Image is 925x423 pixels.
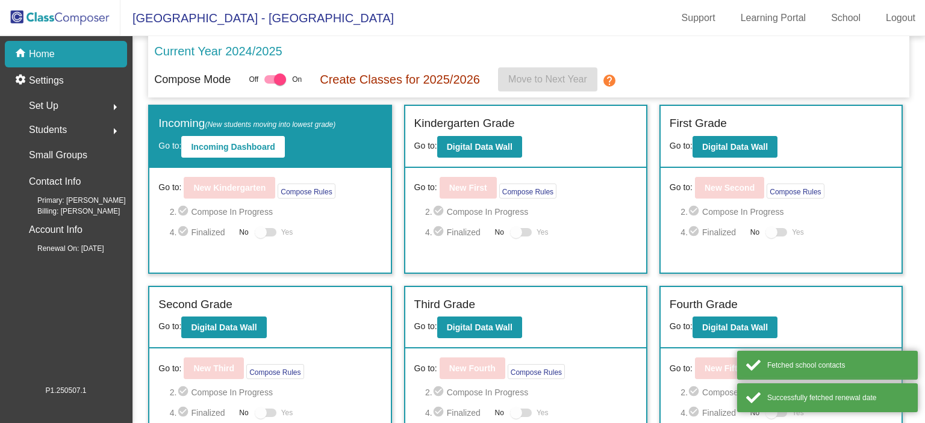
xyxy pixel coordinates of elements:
label: First Grade [670,115,727,132]
span: [GEOGRAPHIC_DATA] - [GEOGRAPHIC_DATA] [120,8,394,28]
span: 4. Finalized [681,225,744,239]
span: Primary: [PERSON_NAME] [18,195,126,206]
span: Go to: [670,362,693,375]
button: Digital Data Wall [693,316,777,338]
mat-icon: arrow_right [108,124,122,138]
span: (New students moving into lowest grade) [205,120,335,129]
span: Yes [537,406,549,420]
button: New Third [184,357,244,379]
span: 4. Finalized [170,406,234,420]
span: Yes [792,225,804,239]
button: Compose Rules [246,364,304,379]
span: 2. Compose In Progress [681,205,892,219]
span: Renewal On: [DATE] [18,243,104,254]
a: Logout [876,8,925,28]
span: Yes [537,225,549,239]
span: 4. Finalized [425,225,489,239]
span: 2. Compose In Progress [425,385,637,400]
b: New Third [193,363,234,373]
mat-icon: check_circle [688,205,702,219]
mat-icon: help [602,73,617,88]
button: Compose Rules [767,184,824,199]
p: Compose Mode [154,72,231,88]
span: Yes [281,225,293,239]
span: Billing: [PERSON_NAME] [18,206,120,217]
span: Go to: [670,141,693,150]
b: Digital Data Wall [702,142,768,152]
mat-icon: check_circle [177,406,192,420]
b: Incoming Dashboard [191,142,275,152]
mat-icon: check_circle [432,205,447,219]
button: New Second [695,177,764,199]
span: 2. Compose In Progress [170,385,382,400]
mat-icon: check_circle [177,385,192,400]
p: Current Year 2024/2025 [154,42,282,60]
mat-icon: check_circle [432,406,447,420]
button: New Fifth [695,357,752,379]
mat-icon: check_circle [688,225,702,239]
button: Compose Rules [278,184,335,199]
b: New Fifth [705,363,743,373]
a: Support [672,8,725,28]
button: New Kindergarten [184,177,275,199]
label: Incoming [158,115,335,132]
span: Go to: [158,321,181,331]
span: 2. Compose In Progress [170,205,382,219]
label: Fourth Grade [670,296,738,313]
button: Incoming Dashboard [181,136,284,158]
span: 2. Compose In Progress [425,205,637,219]
b: New Second [705,183,755,193]
b: New Fourth [449,363,496,373]
button: New First [440,177,497,199]
a: School [821,8,870,28]
span: No [239,227,248,238]
span: Go to: [670,181,693,194]
div: Fetched school contacts [767,360,909,371]
p: Small Groups [29,147,87,164]
span: Go to: [158,181,181,194]
button: Digital Data Wall [693,136,777,158]
span: 4. Finalized [681,406,744,420]
a: Learning Portal [731,8,816,28]
span: No [495,227,504,238]
button: Compose Rules [499,184,556,199]
span: Move to Next Year [508,74,587,84]
p: Account Info [29,221,83,238]
span: Go to: [414,321,437,331]
span: 4. Finalized [425,406,489,420]
button: Digital Data Wall [437,136,522,158]
p: Contact Info [29,173,81,190]
div: Successfully fetched renewal date [767,392,909,403]
b: Digital Data Wall [702,323,768,332]
b: New First [449,183,487,193]
p: Home [29,47,55,61]
p: Settings [29,73,64,88]
span: Go to: [414,181,437,194]
span: No [750,227,759,238]
button: Compose Rules [508,364,565,379]
label: Third Grade [414,296,475,313]
b: New Kindergarten [193,183,266,193]
mat-icon: arrow_right [108,100,122,114]
mat-icon: check_circle [432,385,447,400]
span: Go to: [158,362,181,375]
p: Create Classes for 2025/2026 [320,70,480,88]
label: Kindergarten Grade [414,115,515,132]
span: No [239,407,248,418]
span: No [750,407,759,418]
button: Digital Data Wall [181,316,266,338]
span: Off [249,74,258,85]
b: Digital Data Wall [447,323,512,332]
span: Students [29,122,67,138]
span: 4. Finalized [170,225,234,239]
span: On [292,74,302,85]
span: No [495,407,504,418]
button: Digital Data Wall [437,316,522,338]
button: Move to Next Year [498,67,597,91]
label: Second Grade [158,296,232,313]
button: New Fourth [440,357,505,379]
span: Set Up [29,97,58,114]
span: Go to: [414,362,437,375]
mat-icon: check_circle [177,205,192,219]
mat-icon: check_circle [177,225,192,239]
